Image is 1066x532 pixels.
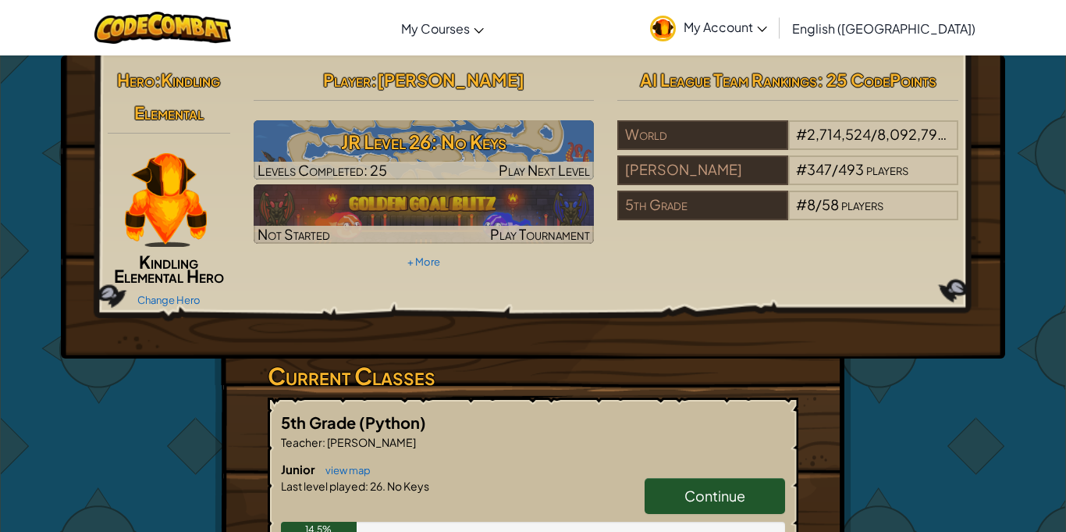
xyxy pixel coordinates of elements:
[254,120,595,180] a: Play Next Level
[499,161,590,179] span: Play Next Level
[281,462,318,477] span: Junior
[137,294,201,306] a: Change Hero
[617,135,958,153] a: World#2,714,524/8,092,797players
[322,435,325,449] span: :
[817,69,936,91] span: : 25 CodePoints
[254,124,595,159] h3: JR Level 26: No Keys
[807,195,815,213] span: 8
[841,195,883,213] span: players
[359,412,426,432] span: (Python)
[796,125,807,143] span: #
[94,12,231,44] img: CodeCombat logo
[393,7,492,49] a: My Courses
[650,16,676,41] img: avatar
[323,69,371,91] span: Player
[365,479,368,493] span: :
[838,160,864,178] span: 493
[281,412,359,432] span: 5th Grade
[114,251,224,287] span: Kindling Elemental Hero
[871,125,877,143] span: /
[684,487,745,505] span: Continue
[684,19,767,35] span: My Account
[254,184,595,244] a: Not StartedPlay Tournament
[642,3,775,52] a: My Account
[807,160,832,178] span: 347
[281,479,365,493] span: Last level played
[796,195,807,213] span: #
[490,225,590,243] span: Play Tournament
[281,435,322,449] span: Teacher
[117,69,155,91] span: Hero
[325,435,416,449] span: [PERSON_NAME]
[866,160,908,178] span: players
[386,479,429,493] span: No Keys
[407,255,440,268] a: + More
[125,153,206,247] img: KindlingElementalPaperDoll.png
[368,479,386,493] span: 26.
[254,120,595,180] img: JR Level 26: No Keys
[318,464,371,477] a: view map
[807,125,871,143] span: 2,714,524
[617,155,787,185] div: [PERSON_NAME]
[947,125,990,143] span: players
[268,359,798,394] h3: Current Classes
[796,160,807,178] span: #
[617,191,787,220] div: 5th Grade
[401,20,470,37] span: My Courses
[617,170,958,188] a: [PERSON_NAME]#347/493players
[792,20,975,37] span: English ([GEOGRAPHIC_DATA])
[815,195,822,213] span: /
[877,125,947,143] span: 8,092,797
[784,7,983,49] a: English ([GEOGRAPHIC_DATA])
[617,205,958,223] a: 5th Grade#8/58players
[258,161,387,179] span: Levels Completed: 25
[258,225,330,243] span: Not Started
[155,69,161,91] span: :
[371,69,377,91] span: :
[134,69,221,123] span: Kindling Elemental
[617,120,787,150] div: World
[640,69,817,91] span: AI League Team Rankings
[254,184,595,244] img: Golden Goal
[822,195,839,213] span: 58
[377,69,524,91] span: [PERSON_NAME]
[832,160,838,178] span: /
